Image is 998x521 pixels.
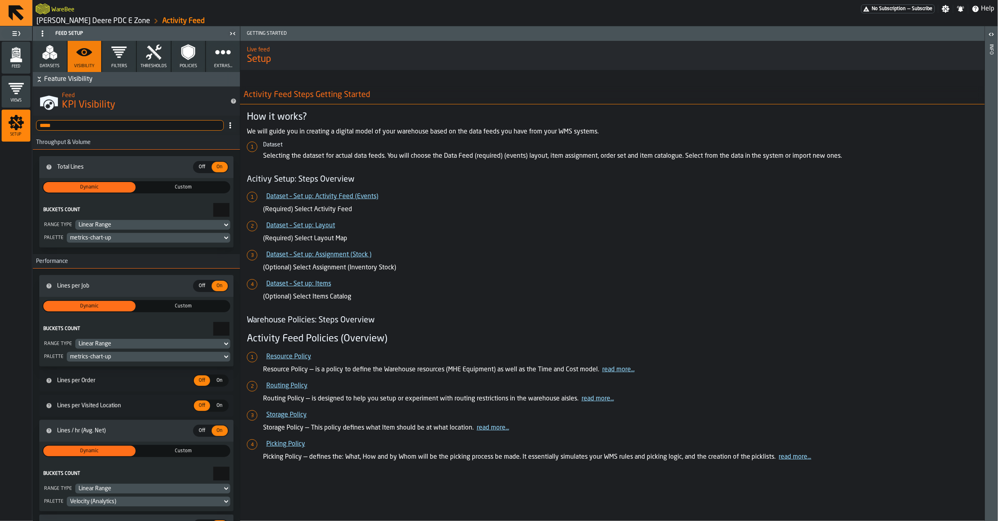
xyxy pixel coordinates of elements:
[194,400,210,411] div: thumb
[263,263,978,273] p: (Optional) Select Assignment (Inventory Stock)
[162,17,205,25] a: link-to-/wh/i/9d85c013-26f4-4c06-9c7d-6d35b33af13a/feed/c257da07-1cf9-4968-b774-7d3466e678d4
[2,132,30,137] span: Setup
[213,402,226,409] span: On
[263,365,978,375] p: Resource Policy — is a policy to define the Warehouse resources (MHE Equipment) as well as the Ti...
[939,5,953,13] label: button-toggle-Settings
[111,64,127,69] span: Filters
[986,28,997,42] label: button-toggle-Open
[43,208,80,212] span: Buckets Count
[968,4,998,14] label: button-toggle-Help
[139,184,228,191] span: Custom
[195,377,208,384] span: Off
[34,27,227,40] div: Feed Setup
[195,282,208,290] span: Off
[266,252,372,258] a: Dataset – Set up: Assignment (Stock )
[247,45,978,53] h2: Sub Title
[266,354,311,360] a: Resource Policy
[45,184,134,191] span: Dynamic
[42,445,136,457] label: button-switch-multi-Dynamic
[779,454,811,460] a: read more...
[180,64,197,69] span: Policies
[42,484,230,493] div: Range TypeDropdownMenuValue-range-linear
[212,400,228,411] div: thumb
[263,423,978,433] p: Storage Policy — This policy defines what Item should be at what location.
[211,400,229,412] label: button-switch-multi-On
[195,427,208,434] span: Off
[193,375,211,387] label: button-switch-multi-Off
[140,64,167,69] span: Thresholds
[33,135,240,150] h3: title-section-Throughput & Volume
[194,375,210,386] div: thumb
[861,4,935,13] div: Menu Subscription
[195,163,208,171] span: Off
[45,447,134,455] span: Dynamic
[908,6,911,12] span: —
[33,87,240,116] div: title-KPI Visibility
[42,181,136,193] label: button-switch-multi-Dynamic
[36,17,150,25] a: link-to-/wh/i/9d85c013-26f4-4c06-9c7d-6d35b33af13a/simulations
[62,91,224,99] h2: Sub Title
[237,86,994,104] h2: Activity Feed Steps Getting Started
[211,375,229,387] label: button-switch-multi-On
[263,292,978,302] p: (Optional) Select Items Catalog
[55,402,193,409] span: Lines per Visited Location
[247,53,978,66] span: Setup
[194,162,210,172] div: thumb
[137,301,229,311] div: thumb
[70,498,219,505] div: DropdownMenuValue-velocity-analytics
[2,28,30,39] label: button-toggle-Toggle Full Menu
[55,377,193,384] span: Lines per Order
[136,445,230,457] label: button-switch-multi-Custom
[193,400,211,412] label: button-switch-multi-Off
[247,111,978,124] h3: How it works?
[912,6,933,12] span: Subscribe
[582,396,614,402] a: read more...
[136,300,230,312] label: button-switch-multi-Custom
[136,181,230,193] label: button-switch-multi-Custom
[213,163,226,171] span: On
[79,222,219,228] div: DropdownMenuValue-range-linear
[51,5,74,13] h2: Sub Title
[194,426,210,436] div: thumb
[33,258,68,265] span: Performance
[263,205,978,214] p: (Required) Select Activity Feed
[42,235,65,241] div: Palette
[266,412,307,418] a: Storage Policy
[861,4,935,13] a: link-to-/wh/i/9d85c013-26f4-4c06-9c7d-6d35b33af13a/pricing/
[194,281,210,291] div: thumb
[953,5,968,13] label: button-toggle-Notifications
[139,303,228,310] span: Custom
[139,447,228,455] span: Custom
[247,333,978,345] h3: Activity Feed Policies (Overview)
[55,428,193,434] span: Lines / hr (Avg. Net)
[211,161,229,173] label: button-switch-multi-On
[79,485,219,492] div: DropdownMenuValue-range-linear
[42,322,230,336] label: react-aria3127615419-:r3e:
[62,99,115,112] span: KPI Visibility
[193,425,211,437] label: button-switch-multi-Off
[33,72,240,87] button: button-
[36,16,515,26] nav: Breadcrumb
[247,127,978,137] p: We will guide you in creating a digital model of your warehouse based on the data feeds you have ...
[42,467,230,481] label: react-aria3127615419-:r3g:
[70,235,219,241] div: DropdownMenuValue-metrics-chart-up
[43,182,136,193] div: thumb
[193,280,211,292] label: button-switch-multi-Off
[263,142,978,148] h6: Dataset
[989,42,994,519] div: Info
[2,64,30,69] span: Feed
[33,139,91,146] span: Throughput & Volume
[247,315,978,326] h4: Warehouse Policies: Steps Overview
[2,76,30,108] li: menu Views
[263,452,978,462] p: Picking Policy — defines the: What, How and by Whom will be the picking process be made. It essen...
[213,282,226,290] span: On
[193,161,211,173] label: button-switch-multi-Off
[33,254,240,269] h3: title-section-Performance
[45,303,134,310] span: Dynamic
[42,354,65,360] div: Palette
[244,31,985,36] span: Getting Started
[42,300,136,312] label: button-switch-multi-Dynamic
[79,341,219,347] div: DropdownMenuValue-range-linear
[42,341,74,347] div: Range Type
[214,64,232,69] span: Extras...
